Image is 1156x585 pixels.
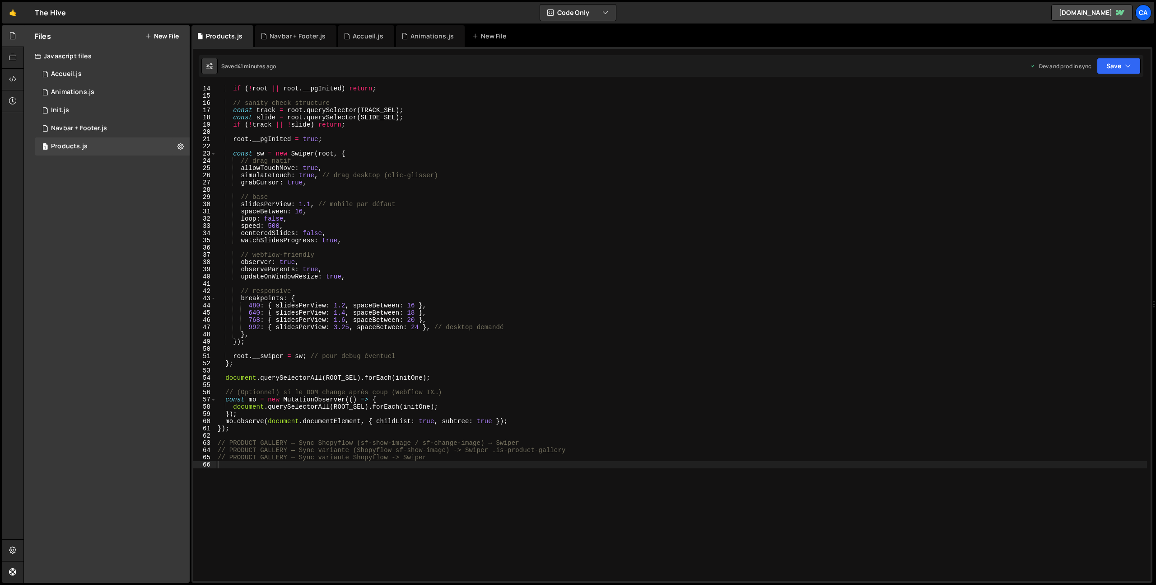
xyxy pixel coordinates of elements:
div: 46 [193,316,216,324]
div: 42 [193,288,216,295]
div: 14 [193,85,216,92]
div: 20 [193,128,216,136]
div: 26 [193,172,216,179]
button: New File [145,33,179,40]
div: 62 [193,432,216,439]
div: Accueil.js [51,70,82,78]
div: 17034/47476.js [35,119,190,137]
div: 31 [193,208,216,215]
div: 16 [193,99,216,107]
a: Ca [1135,5,1151,21]
div: 51 [193,353,216,360]
button: Code Only [540,5,616,21]
h2: Files [35,31,51,41]
div: 22 [193,143,216,150]
div: 27 [193,179,216,186]
a: [DOMAIN_NAME] [1051,5,1133,21]
div: 23 [193,150,216,157]
div: 19 [193,121,216,128]
div: 21 [193,136,216,143]
div: New File [472,32,510,41]
div: 32 [193,215,216,222]
div: Javascript files [24,47,190,65]
div: 25 [193,165,216,172]
div: Saved [221,62,276,70]
div: 33 [193,222,216,230]
div: 48 [193,331,216,338]
div: Navbar + Footer.js [51,124,107,132]
div: Init.js [51,106,69,114]
div: Dev and prod in sync [1030,62,1091,70]
div: 17 [193,107,216,114]
div: 17034/46803.js [35,101,190,119]
div: 40 [193,273,216,280]
div: 55 [193,382,216,389]
div: 65 [193,454,216,461]
button: Save [1097,58,1141,74]
div: 49 [193,338,216,345]
div: 17034/47579.js [35,137,190,156]
div: 17034/46849.js [35,83,190,101]
div: 24 [193,157,216,165]
div: 38 [193,259,216,266]
div: 36 [193,244,216,251]
div: 28 [193,186,216,193]
div: 57 [193,396,216,403]
div: 60 [193,418,216,425]
div: 39 [193,266,216,273]
div: 41 [193,280,216,288]
div: 17034/46801.js [35,65,190,83]
div: 29 [193,193,216,201]
div: Navbar + Footer.js [270,32,326,41]
div: 47 [193,324,216,331]
div: Animations.js [51,88,94,96]
div: 56 [193,389,216,396]
div: Products.js [206,32,242,41]
div: 59 [193,410,216,418]
div: 37 [193,251,216,259]
div: 64 [193,447,216,454]
div: 30 [193,201,216,208]
div: 53 [193,367,216,374]
div: Animations.js [410,32,454,41]
div: Products.js [51,142,88,151]
div: 54 [193,374,216,382]
div: Accueil.js [353,32,383,41]
span: 1 [42,144,48,151]
div: 61 [193,425,216,432]
div: 58 [193,403,216,410]
div: 44 [193,302,216,309]
div: 63 [193,439,216,447]
div: 41 minutes ago [238,62,276,70]
div: 43 [193,295,216,302]
div: 15 [193,92,216,99]
div: 18 [193,114,216,121]
div: 50 [193,345,216,353]
a: 🤙 [2,2,24,24]
div: The Hive [35,7,66,18]
div: 52 [193,360,216,367]
div: 35 [193,237,216,244]
div: 45 [193,309,216,316]
div: 34 [193,230,216,237]
div: 66 [193,461,216,468]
